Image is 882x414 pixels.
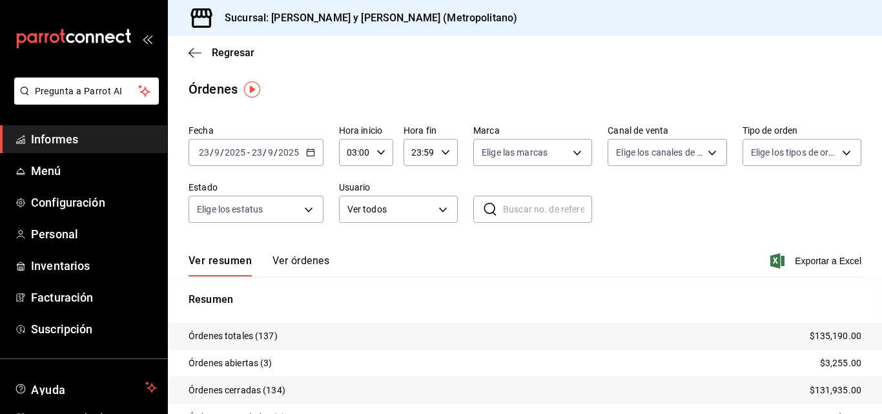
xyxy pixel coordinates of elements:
[197,204,263,214] font: Elige los estatus
[189,254,252,267] font: Ver resumen
[31,227,78,241] font: Personal
[339,182,371,192] font: Usuario
[751,147,844,158] font: Elige los tipos de orden
[189,125,214,136] font: Fecha
[263,147,267,158] font: /
[142,34,152,44] button: abrir_cajón_menú
[482,147,548,158] font: Elige las marcas
[31,322,92,336] font: Suscripción
[189,331,278,341] font: Órdenes totales (137)
[220,147,224,158] font: /
[31,164,61,178] font: Menú
[244,81,260,98] img: Marcador de información sobre herramientas
[214,147,220,158] input: --
[274,147,278,158] font: /
[9,94,159,107] a: Pregunta a Parrot AI
[810,385,861,395] font: $131,935.00
[795,256,861,266] font: Exportar a Excel
[225,12,517,24] font: Sucursal: [PERSON_NAME] y [PERSON_NAME] (Metropolitano)
[267,147,274,158] input: --
[347,204,387,214] font: Ver todos
[743,125,798,136] font: Tipo de orden
[189,358,272,368] font: Órdenes abiertas (3)
[31,132,78,146] font: Informes
[189,385,285,395] font: Órdenes cerradas (134)
[473,125,500,136] font: Marca
[278,147,300,158] input: ----
[810,331,861,341] font: $135,190.00
[189,293,233,305] font: Resumen
[212,47,254,59] font: Regresar
[189,47,254,59] button: Regresar
[14,78,159,105] button: Pregunta a Parrot AI
[198,147,210,158] input: --
[773,253,861,269] button: Exportar a Excel
[272,254,329,267] font: Ver órdenes
[247,147,250,158] font: -
[820,358,861,368] font: $3,255.00
[224,147,246,158] input: ----
[35,86,123,96] font: Pregunta a Parrot AI
[210,147,214,158] font: /
[189,182,218,192] font: Estado
[616,147,719,158] font: Elige los canales de venta
[189,254,329,276] div: pestañas de navegación
[608,125,668,136] font: Canal de venta
[404,125,436,136] font: Hora fin
[189,81,238,97] font: Órdenes
[503,196,592,222] input: Buscar no. de referencia
[251,147,263,158] input: --
[31,259,90,273] font: Inventarios
[339,125,382,136] font: Hora inicio
[31,291,93,304] font: Facturación
[31,196,105,209] font: Configuración
[31,383,66,397] font: Ayuda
